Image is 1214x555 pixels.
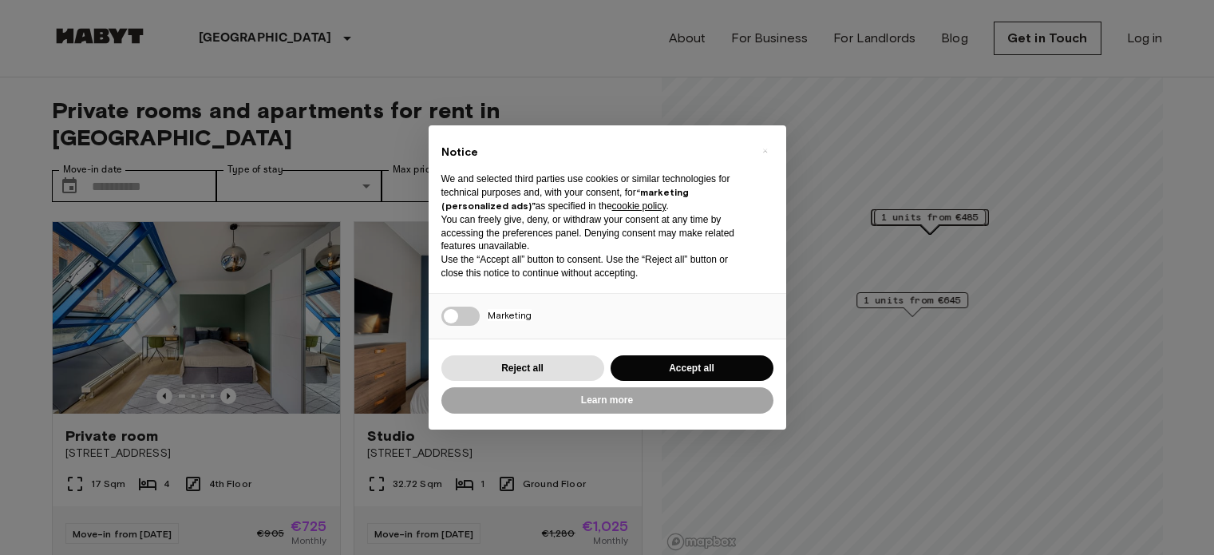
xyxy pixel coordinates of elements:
[441,355,604,382] button: Reject all
[611,355,773,382] button: Accept all
[753,138,778,164] button: Close this notice
[441,253,748,280] p: Use the “Accept all” button to consent. Use the “Reject all” button or close this notice to conti...
[441,172,748,212] p: We and selected third parties use cookies or similar technologies for technical purposes and, wit...
[488,309,532,321] span: Marketing
[762,141,768,161] span: ×
[441,186,689,212] strong: “marketing (personalized ads)”
[441,145,748,161] h2: Notice
[441,387,773,414] button: Learn more
[441,213,748,253] p: You can freely give, deny, or withdraw your consent at any time by accessing the preferences pane...
[612,200,666,212] a: cookie policy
